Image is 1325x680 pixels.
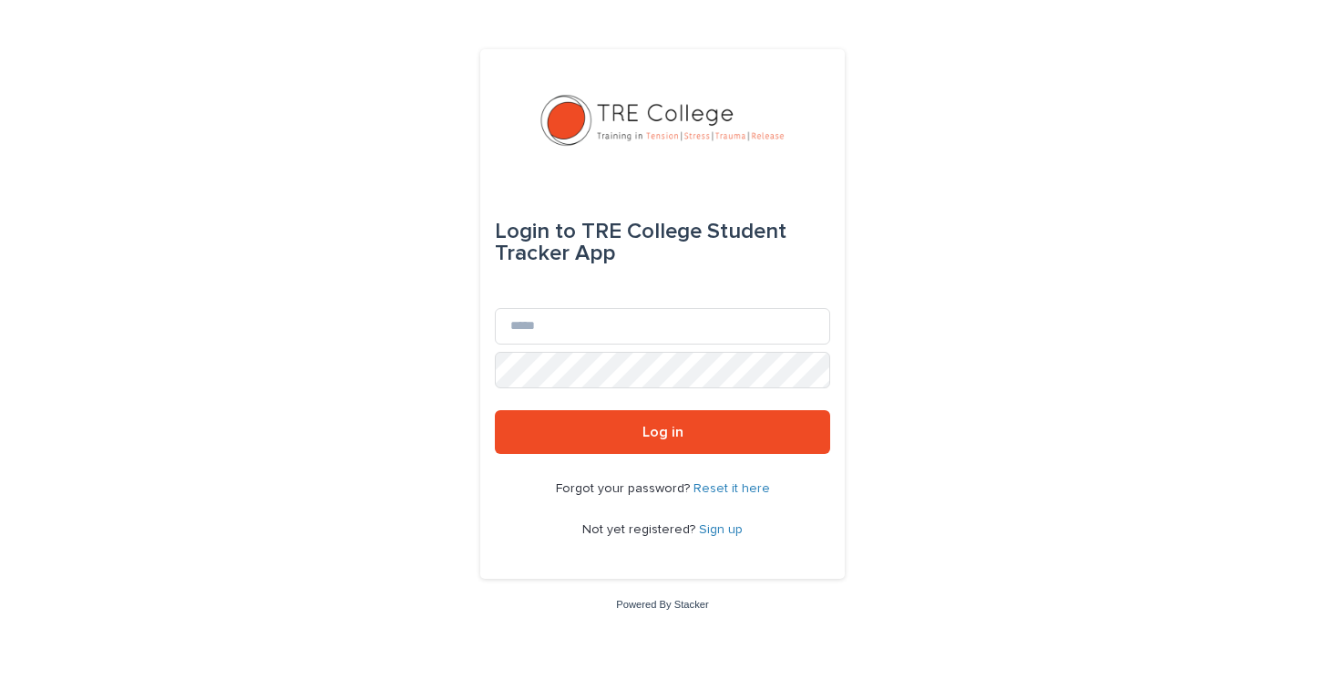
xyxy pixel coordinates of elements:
div: TRE College Student Tracker App [495,206,830,279]
span: Log in [642,425,683,439]
a: Powered By Stacker [616,599,708,610]
a: Reset it here [693,482,770,495]
span: Login to [495,221,576,242]
span: Not yet registered? [582,523,699,536]
span: Forgot your password? [556,482,693,495]
a: Sign up [699,523,743,536]
button: Log in [495,410,830,454]
img: L01RLPSrRaOWR30Oqb5K [539,93,787,148]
